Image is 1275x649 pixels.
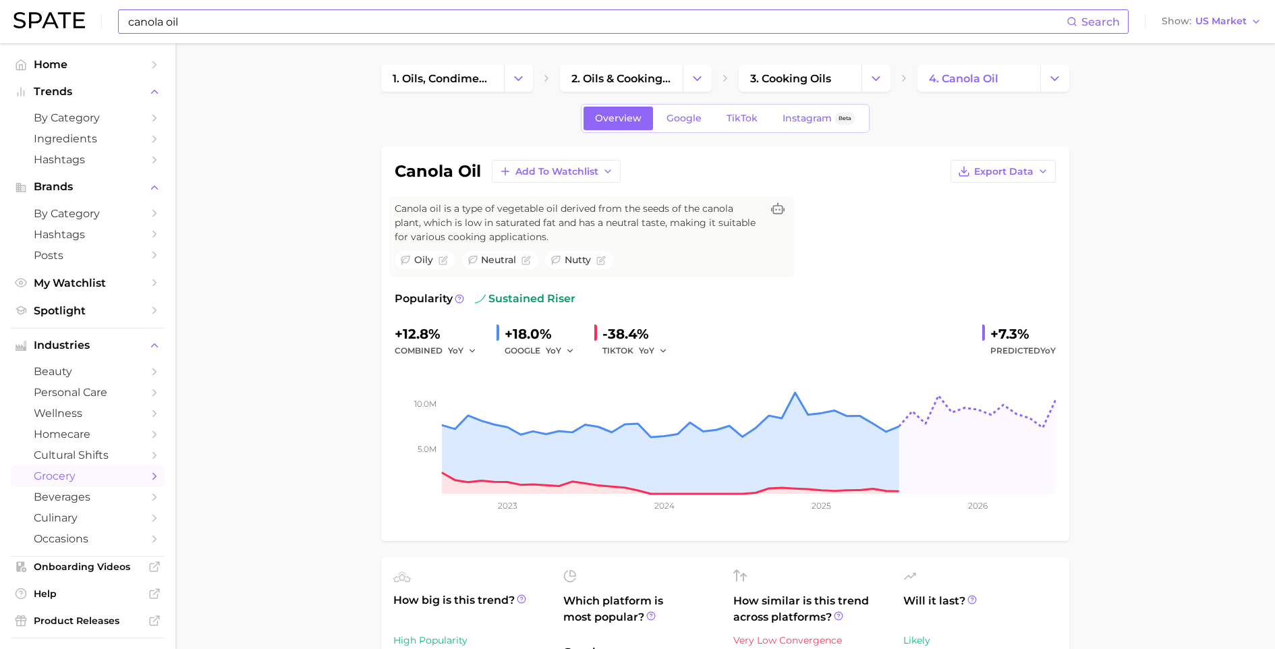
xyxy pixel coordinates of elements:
span: My Watchlist [34,277,142,289]
button: YoY [639,343,668,359]
span: How big is this trend? [393,592,547,625]
div: +7.3% [990,323,1056,345]
div: GOOGLE [505,343,584,359]
span: Search [1081,16,1120,28]
span: sustained riser [475,291,575,307]
span: Show [1162,18,1191,25]
span: beauty [34,365,142,378]
span: Spotlight [34,304,142,317]
span: YoY [448,345,463,356]
button: Export Data [951,160,1056,183]
span: Beta [839,113,851,124]
a: Onboarding Videos [11,557,165,577]
input: Search here for a brand, industry, or ingredient [127,10,1067,33]
span: 3. cooking oils [750,72,831,85]
a: Help [11,584,165,604]
button: YoY [546,343,575,359]
a: InstagramBeta [771,107,867,130]
button: Flag as miscategorized or irrelevant [521,256,531,265]
button: Change Category [861,65,890,92]
a: 4. canola oil [917,65,1040,92]
a: Spotlight [11,300,165,321]
div: +12.8% [395,323,486,345]
a: personal care [11,382,165,403]
span: 2. oils & cooking fats [571,72,671,85]
button: Industries [11,335,165,356]
span: YoY [1040,345,1056,356]
span: by Category [34,207,142,220]
span: US Market [1195,18,1247,25]
div: Likely [903,632,1057,648]
span: 4. canola oil [929,72,998,85]
div: +18.0% [505,323,584,345]
span: Canola oil is a type of vegetable oil derived from the seeds of the canola plant, which is low in... [395,202,762,244]
span: Instagram [783,113,832,124]
div: combined [395,343,486,359]
span: beverages [34,490,142,503]
span: Trends [34,86,142,98]
button: Change Category [683,65,712,92]
span: Google [667,113,702,124]
span: Hashtags [34,228,142,241]
button: ShowUS Market [1158,13,1265,30]
span: culinary [34,511,142,524]
a: Product Releases [11,611,165,631]
a: Hashtags [11,224,165,245]
span: Export Data [974,166,1033,177]
span: neutral [481,253,516,267]
a: Home [11,54,165,75]
span: occasions [34,532,142,545]
a: grocery [11,465,165,486]
span: 1. oils, condiments & sauces [393,72,492,85]
button: YoY [448,343,477,359]
img: sustained riser [475,293,486,304]
tspan: 2026 [968,501,988,511]
span: How similar is this trend across platforms? [733,593,887,625]
span: Brands [34,181,142,193]
a: Ingredients [11,128,165,149]
a: Google [655,107,713,130]
span: oily [414,253,433,267]
span: Predicted [990,343,1056,359]
a: homecare [11,424,165,445]
a: beauty [11,361,165,382]
a: 3. cooking oils [739,65,861,92]
span: YoY [639,345,654,356]
button: Trends [11,82,165,102]
span: grocery [34,470,142,482]
a: Overview [584,107,653,130]
span: Posts [34,249,142,262]
span: Home [34,58,142,71]
div: High Popularity [393,632,547,648]
span: personal care [34,386,142,399]
button: Change Category [504,65,533,92]
a: 1. oils, condiments & sauces [381,65,504,92]
span: Hashtags [34,153,142,166]
a: My Watchlist [11,273,165,293]
a: 2. oils & cooking fats [560,65,683,92]
div: TIKTOK [602,343,677,359]
div: Very Low Convergence [733,632,887,648]
span: nutty [565,253,591,267]
button: Flag as miscategorized or irrelevant [438,256,448,265]
tspan: 2024 [654,501,675,511]
span: Overview [595,113,642,124]
span: Add to Watchlist [515,166,598,177]
span: Help [34,588,142,600]
tspan: 2023 [498,501,517,511]
span: Ingredients [34,132,142,145]
span: cultural shifts [34,449,142,461]
span: Which platform is most popular? [563,593,717,638]
a: Hashtags [11,149,165,170]
span: YoY [546,345,561,356]
tspan: 2025 [812,501,831,511]
a: occasions [11,528,165,549]
span: by Category [34,111,142,124]
span: TikTok [727,113,758,124]
span: wellness [34,407,142,420]
span: homecare [34,428,142,441]
span: Product Releases [34,615,142,627]
div: -38.4% [602,323,677,345]
a: culinary [11,507,165,528]
button: Flag as miscategorized or irrelevant [596,256,606,265]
